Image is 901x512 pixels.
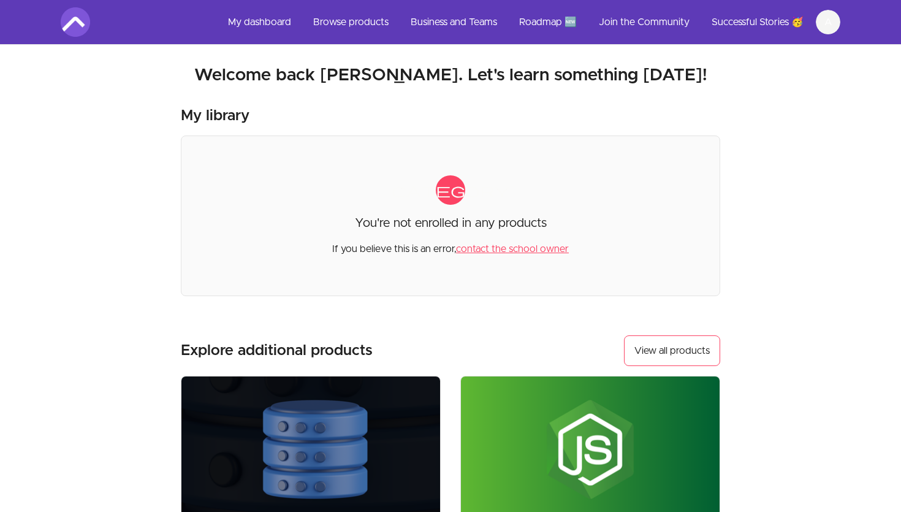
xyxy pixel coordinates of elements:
a: Browse products [303,7,398,37]
p: You're not enrolled in any products [355,215,547,232]
h2: Welcome back [PERSON_NAME]. Let's learn something [DATE]! [61,64,840,86]
a: My dashboard [218,7,301,37]
p: If you believe this is an error, [332,232,569,256]
a: Business and Teams [401,7,507,37]
a: View all products [624,335,720,366]
nav: Main [218,7,840,37]
img: Amigoscode logo [61,7,90,37]
a: Join the Community [589,7,699,37]
h3: My library [181,106,249,126]
a: Roadmap 🆕 [509,7,587,37]
span: category [436,175,465,205]
a: contact the school owner [456,244,569,254]
h3: Explore additional products [181,341,373,361]
button: A [816,10,840,34]
a: Successful Stories 🥳 [702,7,813,37]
